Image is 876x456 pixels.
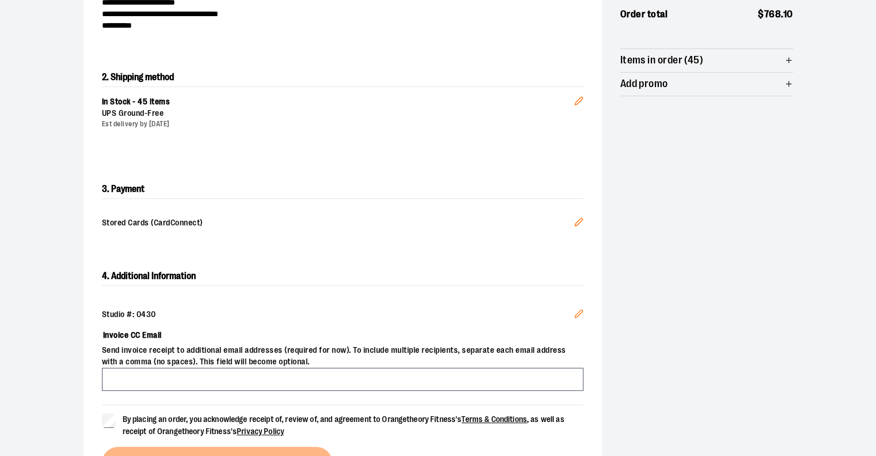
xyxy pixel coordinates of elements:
[237,427,284,436] a: Privacy Policy
[783,9,793,20] span: 10
[102,119,574,129] div: Est delivery by [DATE]
[102,68,583,86] h2: 2. Shipping method
[620,73,793,96] button: Add promo
[102,108,574,119] div: UPS Ground -
[102,96,574,108] div: In Stock - 45 items
[102,413,116,427] input: By placing an order, you acknowledge receipt of, review of, and agreement to Orangetheory Fitness...
[781,9,783,20] span: .
[620,49,793,72] button: Items in order (45)
[102,309,583,321] div: Studio #: 0430
[102,267,583,286] h2: 4. Additional Information
[565,208,593,239] button: Edit
[102,217,574,230] span: Stored Cards (CardConnect)
[102,325,583,345] label: Invoice CC Email
[620,7,668,22] span: Order total
[565,300,593,331] button: Edit
[461,414,527,424] a: Terms & Conditions
[565,78,593,118] button: Edit
[123,414,564,436] span: By placing an order, you acknowledge receipt of, review of, and agreement to Orangetheory Fitness...
[102,345,583,368] span: Send invoice receipt to additional email addresses (required for now). To include multiple recipi...
[758,9,764,20] span: $
[620,55,704,66] span: Items in order (45)
[764,9,782,20] span: 768
[102,180,583,199] h2: 3. Payment
[147,108,164,118] span: Free
[620,78,668,89] span: Add promo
